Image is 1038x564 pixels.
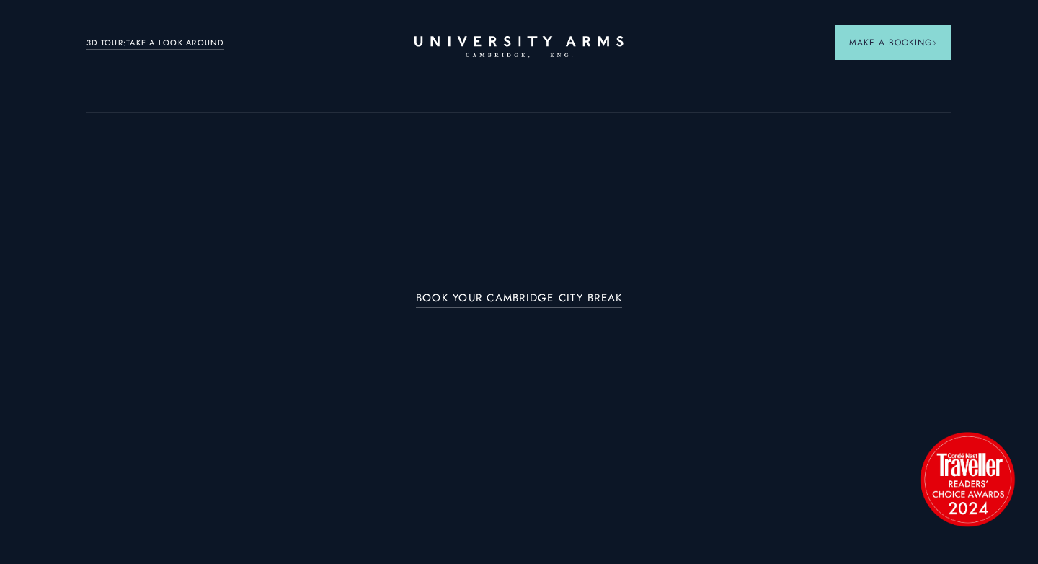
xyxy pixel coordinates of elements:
a: Home [414,36,624,58]
a: BOOK YOUR CAMBRIDGE CITY BREAK [416,292,623,309]
img: image-2524eff8f0c5d55edbf694693304c4387916dea5-1501x1501-png [913,425,1021,533]
button: Make a BookingArrow icon [835,25,951,60]
span: Make a Booking [849,36,937,49]
img: Arrow icon [932,40,937,45]
a: 3D TOUR:TAKE A LOOK AROUND [86,37,224,50]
